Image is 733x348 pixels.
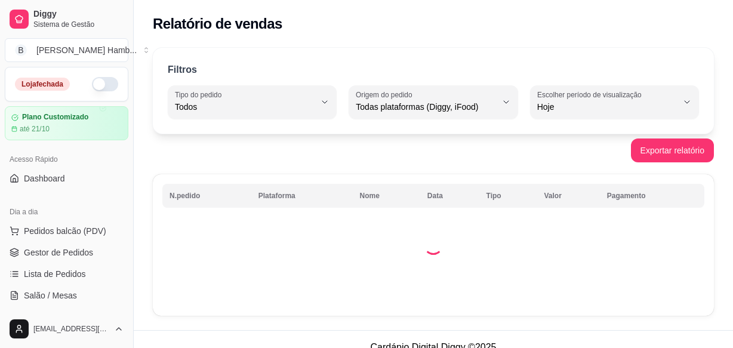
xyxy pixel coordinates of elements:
[24,225,106,237] span: Pedidos balcão (PDV)
[92,77,118,91] button: Alterar Status
[5,169,128,188] a: Dashboard
[424,236,443,255] div: Loading
[24,290,77,301] span: Salão / Mesas
[168,63,197,77] p: Filtros
[33,324,109,334] span: [EMAIL_ADDRESS][DOMAIN_NAME]
[631,138,714,162] button: Exportar relatório
[20,124,50,134] article: até 21/10
[33,9,124,20] span: Diggy
[175,101,315,113] span: Todos
[5,315,128,343] button: [EMAIL_ADDRESS][DOMAIN_NAME]
[5,264,128,284] a: Lista de Pedidos
[15,78,70,91] div: Loja fechada
[5,202,128,221] div: Dia a dia
[24,268,86,280] span: Lista de Pedidos
[24,173,65,184] span: Dashboard
[5,106,128,140] a: Plano Customizadoaté 21/10
[15,44,27,56] span: B
[5,150,128,169] div: Acesso Rápido
[537,90,645,100] label: Escolher período de visualização
[175,90,226,100] label: Tipo do pedido
[530,85,699,119] button: Escolher período de visualizaçãoHoje
[168,85,337,119] button: Tipo do pedidoTodos
[5,243,128,262] a: Gestor de Pedidos
[153,14,282,33] h2: Relatório de vendas
[349,85,518,119] button: Origem do pedidoTodas plataformas (Diggy, iFood)
[36,44,137,56] div: [PERSON_NAME] Hamb ...
[356,90,416,100] label: Origem do pedido
[537,101,677,113] span: Hoje
[5,307,128,327] a: Diggy Botnovo
[24,247,93,258] span: Gestor de Pedidos
[5,286,128,305] a: Salão / Mesas
[5,221,128,241] button: Pedidos balcão (PDV)
[356,101,496,113] span: Todas plataformas (Diggy, iFood)
[5,5,128,33] a: DiggySistema de Gestão
[22,113,88,122] article: Plano Customizado
[33,20,124,29] span: Sistema de Gestão
[5,38,128,62] button: Select a team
